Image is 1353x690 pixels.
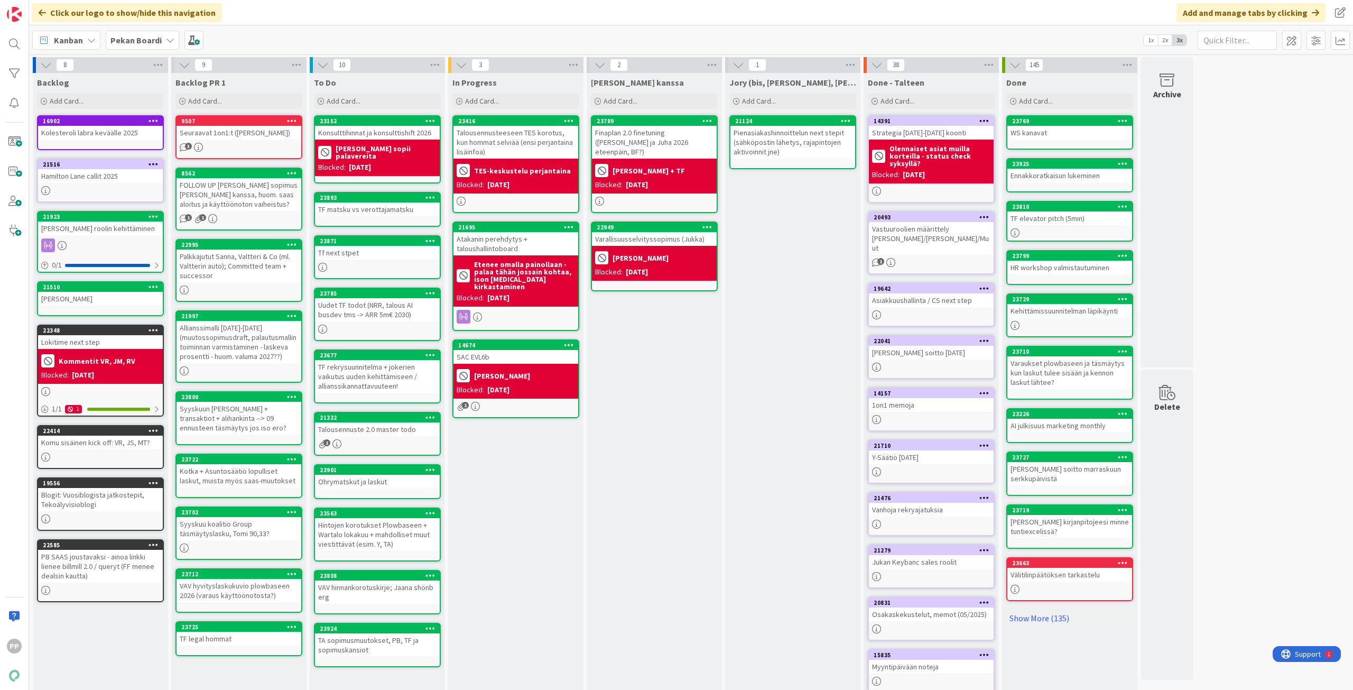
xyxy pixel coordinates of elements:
div: 23563 [320,510,440,517]
div: 23710Varaukset plowbaseen ja täsmäytys kun laskut tulee sisään ja kennon laskut lähtee? [1007,347,1132,389]
div: 16902 [43,117,163,125]
div: Click our logo to show/hide this navigation [32,3,222,22]
div: 23677 [315,351,440,360]
div: 23871 [320,237,440,245]
div: 23729 [1007,295,1132,304]
div: [PERSON_NAME] roolin kehittäminen [38,222,163,235]
div: 8562 [177,169,301,178]
div: 23785 [315,289,440,298]
div: 23769 [1012,117,1132,125]
div: 23722 [181,456,301,463]
div: 9507Seuraavat 1on1:t ([PERSON_NAME]) [177,116,301,140]
div: 23226 [1012,410,1132,418]
span: 1 [323,439,330,446]
div: Blocked: [595,266,623,278]
span: 38 [887,59,905,71]
div: 23785 [320,290,440,297]
div: 21997 [177,311,301,321]
span: Done [1006,77,1026,88]
div: 23925 [1012,160,1132,168]
div: Blocked: [595,179,623,190]
a: Show More (135) [1006,610,1133,627]
span: 1 / 1 [52,403,62,415]
div: 8562FOLLOW UP [PERSON_NAME] sopimus [PERSON_NAME] kanssa, huom. saas aloitus ja käyttöönoton vaih... [177,169,301,211]
div: 1 [65,405,82,413]
div: 21710Y-Säätiö [DATE] [869,441,994,464]
div: 23800Syyskuun [PERSON_NAME] + transaktiot + alihankinta --> 09 ennusteen täsmäytys jos iso ero? [177,392,301,435]
div: TF matsku vs verottajamatsku [315,203,440,216]
div: [PERSON_NAME] soitto marraskuun serkkupäivistä [1007,462,1132,485]
div: 23712VAV hyvityslaskukuvio plowbaseen 2026 (varaus käyttöönotosta?) [177,569,301,602]
div: 23722Kotka + Asuntosäätiö lopulliset laskut, muista myös saas-muutokset [177,455,301,487]
div: 14391Strategia [DATE]-[DATE] koonti [869,116,994,140]
span: In Progress [452,77,497,88]
div: 22949 [597,224,717,231]
b: Etenee omalla painollaan - palaa tähän jossain kohtaa, ison [MEDICAL_DATA] kirkastaminen [474,261,575,290]
div: Add and manage tabs by clicking [1176,3,1326,22]
div: 22348 [38,326,163,335]
div: Seuraavat 1on1:t ([PERSON_NAME]) [177,126,301,140]
div: Tf next stpet [315,246,440,260]
div: 21510 [38,282,163,292]
b: [PERSON_NAME] [474,372,530,380]
div: Varallisuusselvityssopimus (Jukka) [592,232,717,246]
div: 20493Vastuuroolien määrittely [PERSON_NAME]/[PERSON_NAME]/Muut [869,213,994,255]
div: 23152 [315,116,440,126]
div: 23799 [1012,252,1132,260]
div: 22348Lokitime next step [38,326,163,349]
div: 23416 [453,116,578,126]
div: 14391 [869,116,994,126]
div: 14391 [874,117,994,125]
div: 21695Atakanin perehdytys + taloushallintoboard [453,223,578,255]
div: 22949Varallisuusselvityssopimus (Jukka) [592,223,717,246]
div: 23712 [181,571,301,578]
div: 23800 [181,393,301,401]
div: 21476Vanhoja rekryajatuksia [869,493,994,517]
div: 23152Konsulttihinnat ja konsulttishift 2026 [315,116,440,140]
div: 22414 [43,427,163,435]
div: 23789 [592,116,717,126]
b: Olennaiset asiat muilla korteilla - status check syksyllä? [889,145,990,167]
div: 22041 [869,336,994,346]
span: 2x [1158,35,1172,45]
div: 23729Kehittämissuunnitelman läpikäynti [1007,295,1132,318]
div: 23725TF legal hommat [177,622,301,646]
span: Add Card... [1019,96,1053,106]
div: [DATE] [487,179,509,190]
div: HR workshop valmistautuminen [1007,261,1132,274]
div: 23663 [1012,559,1132,567]
div: 23789 [597,117,717,125]
div: 23808 [320,572,440,579]
span: 9 [194,59,212,71]
div: 8562 [181,170,301,177]
div: 20493 [874,214,994,221]
div: 15835 [869,650,994,660]
div: 14157 [874,390,994,397]
div: 23769WS kanavat [1007,116,1132,140]
div: Lokitime next step [38,335,163,349]
div: 21510[PERSON_NAME] [38,282,163,306]
div: 22348 [43,327,163,334]
div: 16902Kolesteroli labra keväälle 2025 [38,116,163,140]
div: 14674SAC EVL6b [453,341,578,364]
div: 21710 [869,441,994,450]
span: Add Card... [188,96,222,106]
div: Blocked: [457,179,484,190]
div: 20831Osakaskekustelut, memot (05/2025) [869,598,994,621]
div: PB SAAS joustavaksi - ainoa linkki lienee billmill 2.0 / queryt (FF menee dealsin kautta) [38,550,163,583]
div: TF legal hommat [177,632,301,646]
div: 23725 [181,623,301,631]
div: 21997Allianssimalli [DATE]-[DATE] (muutossopimusdraft, palautusmallin toiminnan varmistaminen - l... [177,311,301,363]
div: Strategia [DATE]-[DATE] koonti [869,126,994,140]
span: 0 / 1 [52,260,62,271]
span: Add Card... [881,96,914,106]
div: 9507 [181,117,301,125]
div: 23663Välitilinpäätöksen tarkastelu [1007,558,1132,582]
div: 20493 [869,213,994,222]
div: 21923 [43,213,163,220]
span: 1 [748,59,766,71]
div: 23416Talousennusteeseen TES korotus, kun hommat selviää (ensi perjantaina lisäinfoa) [453,116,578,159]
b: Kommentit VR, JM, RV [59,357,135,365]
div: 19556 [38,479,163,488]
img: Visit kanbanzone.com [7,7,22,22]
